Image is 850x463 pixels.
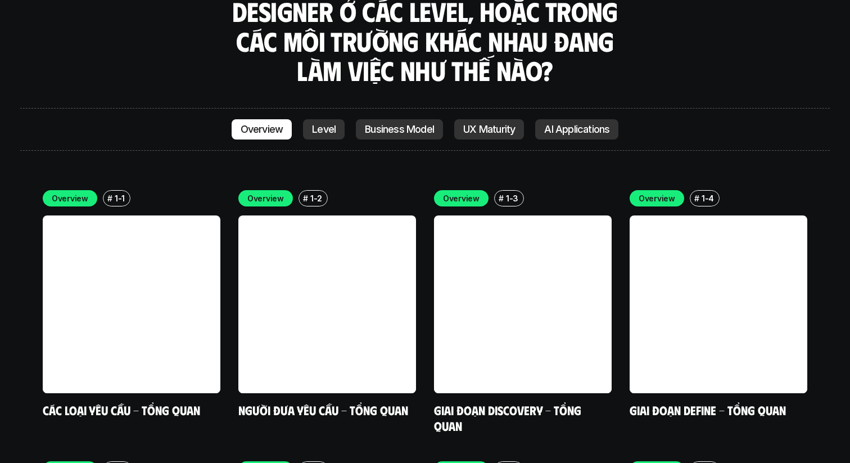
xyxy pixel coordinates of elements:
p: Overview [247,192,284,204]
p: 1-3 [506,192,518,204]
p: Business Model [365,124,434,135]
a: UX Maturity [454,119,524,140]
p: UX Maturity [463,124,515,135]
p: 1-4 [702,192,714,204]
h6: # [107,194,112,203]
p: 1-1 [115,192,125,204]
p: 1-2 [310,192,322,204]
p: Level [312,124,336,135]
a: Giai đoạn Discovery - Tổng quan [434,402,584,433]
a: Business Model [356,119,443,140]
a: Level [303,119,345,140]
h6: # [694,194,699,203]
p: Overview [52,192,88,204]
p: AI Applications [544,124,609,135]
a: AI Applications [535,119,618,140]
a: Overview [232,119,292,140]
h6: # [499,194,504,203]
a: Các loại yêu cầu - Tổng quan [43,402,200,417]
p: Overview [241,124,283,135]
a: Giai đoạn Define - Tổng quan [630,402,786,417]
p: Overview [639,192,675,204]
p: Overview [443,192,480,204]
h6: # [303,194,308,203]
a: Người đưa yêu cầu - Tổng quan [238,402,408,417]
